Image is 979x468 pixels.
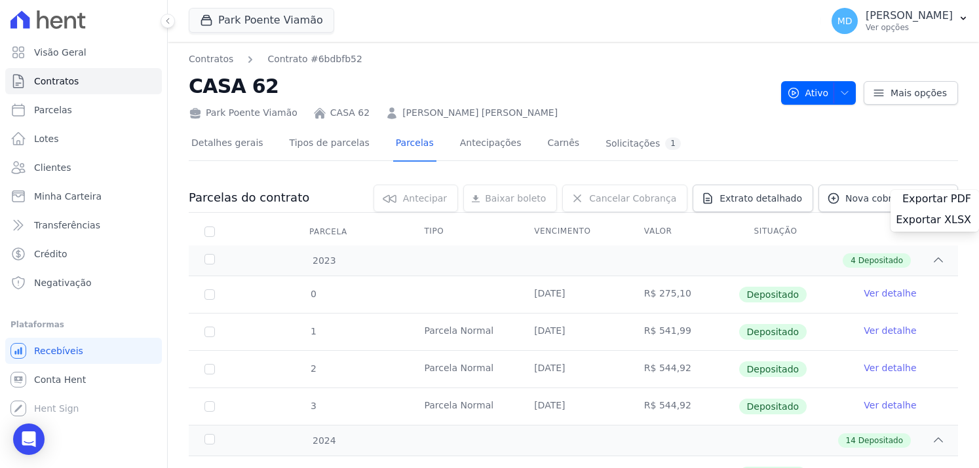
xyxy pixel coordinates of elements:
[309,326,317,336] span: 1
[603,127,683,162] a: Solicitações1
[34,132,59,145] span: Lotes
[189,8,334,33] button: Park Poente Viamão
[204,289,215,300] input: Só é possível selecionar pagamentos em aberto
[204,364,215,374] input: Só é possível selecionar pagamentos em aberto
[34,344,83,357] span: Recebíveis
[628,218,739,245] th: Valor
[5,241,162,267] a: Crédito
[204,401,215,412] input: Só é possível selecionar pagamentos em aberto
[204,327,215,337] input: Só é possível selecionar pagamentos em aberto
[189,106,298,120] div: Park Poente Viamão
[309,363,317,374] span: 2
[34,161,71,174] span: Clientes
[189,52,233,66] a: Contratos
[518,388,628,425] td: [DATE]
[605,137,681,150] div: Solicitações
[837,16,853,26] span: MD
[665,137,681,150] div: 1
[34,373,86,386] span: Conta Hent
[864,324,916,337] a: Ver detalhe
[189,190,309,206] h3: Parcelas do contrato
[5,39,162,65] a: Visão Geral
[739,324,807,340] span: Depositado
[628,276,739,313] td: R$ 275,10
[781,81,856,105] button: Ativo
[739,361,807,377] span: Depositado
[189,71,771,101] h2: CASA 62
[518,314,628,350] td: [DATE]
[518,276,628,313] td: [DATE]
[34,247,67,261] span: Crédito
[5,126,162,152] a: Lotes
[402,106,558,120] a: [PERSON_NAME] [PERSON_NAME]
[720,192,802,205] span: Extrato detalhado
[309,289,317,299] span: 0
[34,75,79,88] span: Contratos
[628,351,739,387] td: R$ 544,92
[309,401,317,411] span: 3
[34,219,100,232] span: Transferências
[189,52,771,66] nav: Breadcrumb
[818,185,958,212] a: Nova cobrança avulsa
[330,106,370,120] a: CASA 62
[5,97,162,123] a: Parcelas
[393,127,436,162] a: Parcelas
[5,338,162,364] a: Recebíveis
[787,81,829,105] span: Ativo
[34,103,72,117] span: Parcelas
[287,127,372,162] a: Tipos de parcelas
[851,255,856,266] span: 4
[866,22,953,33] p: Ver opções
[189,52,362,66] nav: Breadcrumb
[5,68,162,94] a: Contratos
[739,218,849,245] th: Situação
[896,213,971,226] span: Exportar XLSX
[267,52,362,66] a: Contrato #6bdbfb52
[628,314,739,350] td: R$ 541,99
[13,423,45,455] div: Open Intercom Messenger
[5,212,162,238] a: Transferências
[5,367,162,393] a: Conta Hent
[34,46,86,59] span: Visão Geral
[845,192,947,205] span: Nova cobrança avulsa
[408,388,518,425] td: Parcela Normal
[408,351,518,387] td: Parcela Normal
[518,351,628,387] td: [DATE]
[189,127,266,162] a: Detalhes gerais
[739,399,807,414] span: Depositado
[864,399,916,412] a: Ver detalhe
[628,388,739,425] td: R$ 544,92
[864,287,916,300] a: Ver detalhe
[5,270,162,296] a: Negativação
[457,127,524,162] a: Antecipações
[10,317,157,333] div: Plataformas
[408,218,518,245] th: Tipo
[864,81,958,105] a: Mais opções
[739,287,807,302] span: Depositado
[866,9,953,22] p: [PERSON_NAME]
[5,183,162,209] a: Minha Carteira
[408,314,518,350] td: Parcela Normal
[545,127,582,162] a: Carnês
[518,218,628,245] th: Vencimento
[891,86,947,99] span: Mais opções
[34,276,92,289] span: Negativação
[896,213,974,229] a: Exportar XLSX
[858,435,903,446] span: Depositado
[34,190,102,203] span: Minha Carteira
[294,219,363,245] div: Parcela
[5,154,162,181] a: Clientes
[846,435,856,446] span: 14
[821,3,979,39] button: MD [PERSON_NAME] Ver opções
[864,361,916,374] a: Ver detalhe
[858,255,903,266] span: Depositado
[693,185,813,212] a: Extrato detalhado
